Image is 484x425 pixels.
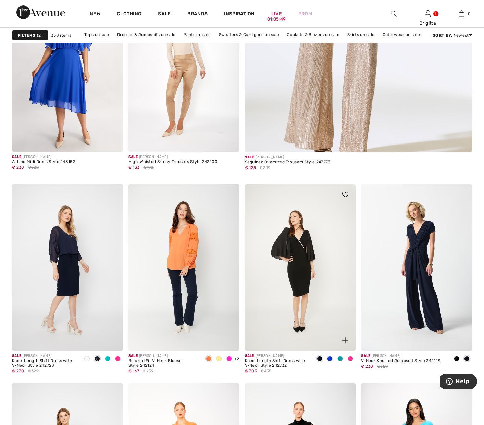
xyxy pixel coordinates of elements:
[361,359,440,363] div: V-Neck Knotted Jumpsuit Style 242149
[361,364,373,369] span: € 230
[245,155,331,160] div: [PERSON_NAME]
[245,353,309,359] div: [PERSON_NAME]
[37,32,42,38] span: 2
[28,164,39,171] span: €329
[117,11,141,18] a: Clothing
[114,30,179,39] a: Dresses & Jumpsuits on sale
[361,353,440,359] div: [PERSON_NAME]
[260,165,270,171] span: €249
[102,353,113,365] div: Ocean blue
[12,184,123,351] img: Knee-Length Shift Dress with V-Neck Style 242728. Black
[128,353,198,359] div: [PERSON_NAME]
[245,368,257,373] span: € 305
[462,353,472,365] div: Midnight Blue
[245,165,256,170] span: € 125
[245,155,254,159] span: Sale
[459,10,464,18] img: My Bag
[12,368,24,373] span: € 230
[342,337,348,343] img: plus_v2.svg
[12,154,75,160] div: [PERSON_NAME]
[245,359,309,368] div: Knee-Length Shift Dress with V-Neck Style 242732
[411,20,444,27] div: Brigitta
[215,30,283,39] a: Sweaters & Cardigans on sale
[433,33,451,38] strong: Sort By
[12,165,24,170] span: € 230
[81,30,113,39] a: Tops on sale
[214,353,224,365] div: Sunlight
[128,160,218,164] div: High-Waisted Skinny Trousers Style 243200
[18,32,35,38] strong: Filters
[224,11,255,18] span: Inspiration
[298,10,312,17] a: Prom
[245,354,254,358] span: Sale
[180,30,214,39] a: Pants on sale
[128,354,138,358] span: Sale
[314,353,325,365] div: Midnight Blue
[445,10,478,18] a: 0
[451,353,462,365] div: Black
[345,353,356,365] div: Shocking pink
[379,30,423,39] a: Outerwear on sale
[224,353,234,365] div: Ultra pink
[325,353,335,365] div: Royal Sapphire 163
[128,154,218,160] div: [PERSON_NAME]
[92,353,102,365] div: Midnight Blue
[391,10,397,18] img: search the website
[267,16,286,23] div: 01:05:49
[12,359,76,368] div: Knee-Length Shift Dress with V-Neck Style 242728
[143,368,154,374] span: €239
[90,11,100,18] a: New
[342,192,348,197] img: heart_black_full.svg
[335,353,345,365] div: Ocean blue
[144,164,154,171] span: €190
[12,160,75,164] div: A-Line Midi Dress Style 248152
[128,359,198,368] div: Relaxed Fit V-Neck Blouse Style 242124
[234,357,239,361] span: +2
[361,354,370,358] span: Sale
[245,160,331,165] div: Sequined Oversized Trousers Style 243773
[128,184,239,351] img: Relaxed Fit V-Neck Blouse Style 242124. Off White
[16,5,65,19] img: 1ère Avenue
[468,11,471,17] span: 0
[433,32,472,38] div: : Newest
[51,32,72,38] span: 358 items
[344,30,378,39] a: Skirts on sale
[261,368,271,374] span: €435
[12,353,76,359] div: [PERSON_NAME]
[377,363,388,370] span: €329
[28,368,39,374] span: €329
[128,165,140,170] span: € 133
[425,10,431,17] a: Sign In
[361,184,472,351] img: V-Neck Knotted Jumpsuit Style 242149. Black
[284,30,343,39] a: Jackets & Blazers on sale
[128,155,138,159] span: Sale
[203,353,214,365] div: Mandarin
[440,374,477,391] iframe: Opens a widget where you can find more information
[271,10,282,17] a: Live01:05:49
[82,353,92,365] div: Vanilla 30
[425,10,431,18] img: My Info
[113,353,123,365] div: Shocking pink
[12,354,21,358] span: Sale
[158,11,171,18] a: Sale
[12,155,21,159] span: Sale
[128,368,139,373] span: € 167
[245,184,356,351] a: Knee-Length Shift Dress with V-Neck Style 242732. Black
[187,11,208,18] a: Brands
